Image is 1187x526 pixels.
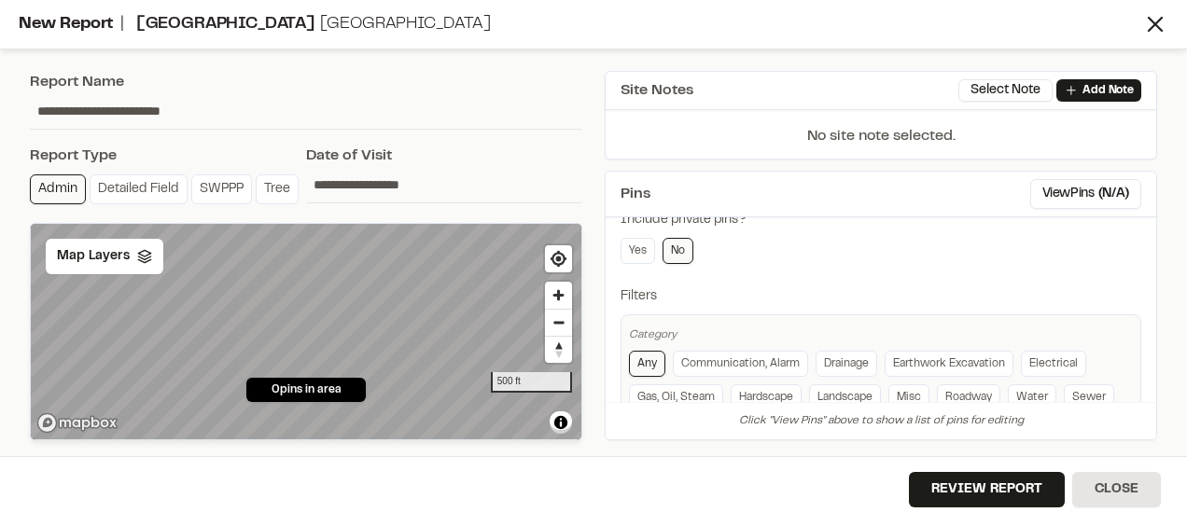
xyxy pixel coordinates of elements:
button: Toggle attribution [550,411,572,434]
button: Zoom in [545,282,572,309]
a: No [663,238,693,264]
a: Communication, Alarm [673,351,808,377]
a: Drainage [816,351,877,377]
button: Close [1072,472,1161,507]
div: Category [629,326,1133,343]
a: SWPPP [191,174,252,204]
a: Landscape [809,384,881,410]
a: Gas, Oil, Steam [629,384,723,410]
a: Water [1008,384,1056,410]
a: Any [629,351,665,377]
button: Review Report [909,472,1065,507]
button: Reset bearing to north [545,336,572,363]
canvas: Map [31,224,582,441]
div: Report Name [30,71,582,93]
span: [GEOGRAPHIC_DATA] [136,17,315,32]
a: Sewer [1064,384,1114,410]
button: ViewPins (N/A) [1030,179,1141,209]
a: Roadway [937,384,1000,410]
span: Reset bearing to north [545,337,572,363]
button: Zoom out [545,309,572,336]
p: No site note selected. [606,125,1156,159]
div: Report Type [30,145,306,167]
a: Electrical [1021,351,1086,377]
span: 0 pins in area [272,381,342,398]
div: Filters [621,286,1141,307]
div: New Report [19,12,1142,37]
a: Tree [256,174,299,204]
button: Select Note [958,79,1053,102]
p: Add Note [1082,82,1134,99]
a: Yes [621,238,655,264]
span: Pins [621,183,650,205]
a: Earthwork Excavation [885,351,1013,377]
div: Include private pins? [621,210,1141,230]
div: 500 ft [491,372,572,393]
span: Site Notes [621,79,693,102]
a: Misc [888,384,929,410]
span: [GEOGRAPHIC_DATA] [320,17,491,32]
a: Hardscape [731,384,802,410]
button: Find my location [545,245,572,272]
div: Date of Visit [306,145,582,167]
span: ( N/A ) [1098,184,1129,204]
span: Zoom out [545,310,572,336]
div: Click "View Pins" above to show a list of pins for editing [606,402,1156,439]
